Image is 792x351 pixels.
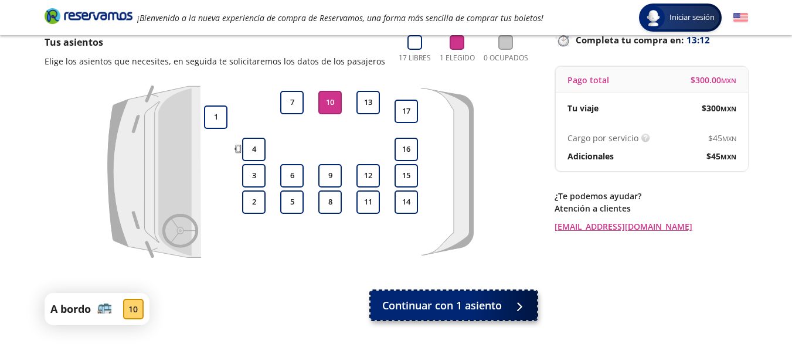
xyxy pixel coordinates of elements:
p: A bordo [50,301,91,317]
small: MXN [722,134,736,143]
em: ¡Bienvenido a la nueva experiencia de compra de Reservamos, una forma más sencilla de comprar tus... [137,12,543,23]
button: 11 [356,190,380,214]
p: Elige los asientos que necesites, en seguida te solicitaremos los datos de los pasajeros [45,55,385,67]
button: 12 [356,164,380,188]
p: Pago total [567,74,609,86]
small: MXN [720,152,736,161]
span: $ 300 [702,102,736,114]
button: 15 [395,164,418,188]
button: 17 [395,100,418,123]
span: $ 300.00 [691,74,736,86]
p: 0 Ocupados [484,53,528,63]
button: 13 [356,91,380,114]
button: 10 [318,91,342,114]
button: 7 [280,91,304,114]
button: 16 [395,138,418,161]
p: Adicionales [567,150,614,162]
a: Brand Logo [45,7,132,28]
p: Tus asientos [45,35,385,49]
small: MXN [721,76,736,85]
p: Atención a clientes [555,202,748,214]
button: 14 [395,190,418,214]
button: 6 [280,164,304,188]
span: $ 45 [708,132,736,144]
button: Continuar con 1 asiento [370,291,537,320]
p: 17 Libres [399,53,431,63]
span: 13:12 [686,33,710,47]
p: ¿Te podemos ayudar? [555,190,748,202]
button: 9 [318,164,342,188]
a: [EMAIL_ADDRESS][DOMAIN_NAME] [555,220,748,233]
button: 3 [242,164,266,188]
div: 10 [123,299,144,319]
span: Continuar con 1 asiento [382,298,502,313]
button: 2 [242,190,266,214]
p: Tu viaje [567,102,599,114]
p: 1 Elegido [440,53,475,63]
button: 4 [242,138,266,161]
span: Iniciar sesión [665,12,719,23]
button: 1 [204,105,227,129]
span: $ 45 [706,150,736,162]
i: Brand Logo [45,7,132,25]
button: 8 [318,190,342,214]
button: 5 [280,190,304,214]
small: MXN [720,104,736,113]
p: Completa tu compra en : [555,32,748,48]
p: Cargo por servicio [567,132,638,144]
button: English [733,11,748,25]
